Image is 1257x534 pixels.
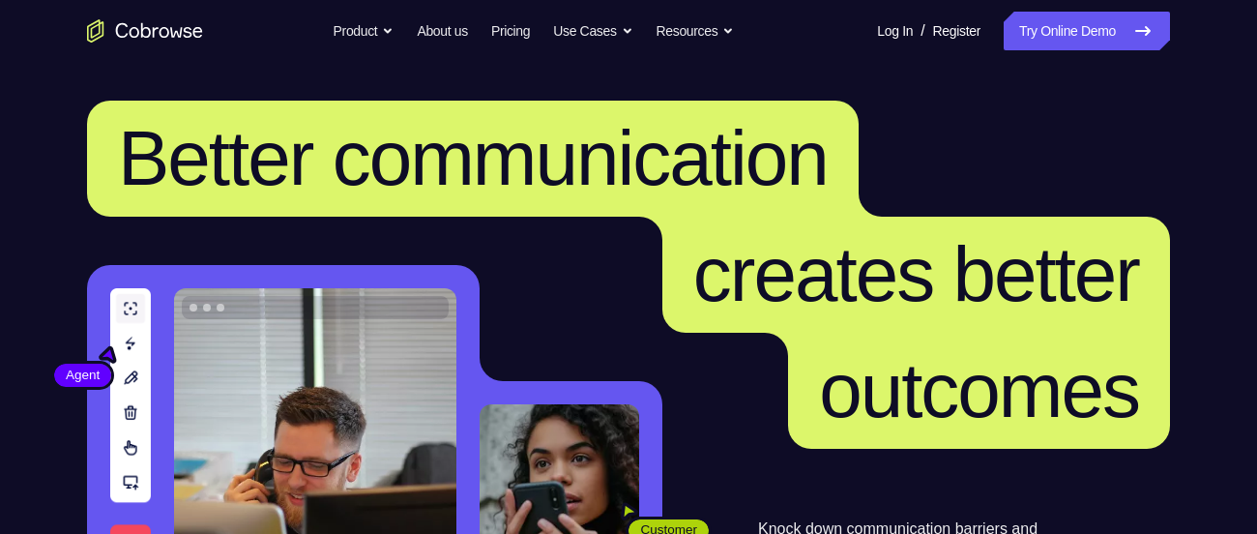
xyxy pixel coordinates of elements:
[921,19,924,43] span: /
[1004,12,1170,50] a: Try Online Demo
[693,231,1139,317] span: creates better
[553,12,632,50] button: Use Cases
[819,347,1139,433] span: outcomes
[877,12,913,50] a: Log In
[933,12,980,50] a: Register
[417,12,467,50] a: About us
[657,12,735,50] button: Resources
[87,19,203,43] a: Go to the home page
[491,12,530,50] a: Pricing
[118,115,828,201] span: Better communication
[334,12,395,50] button: Product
